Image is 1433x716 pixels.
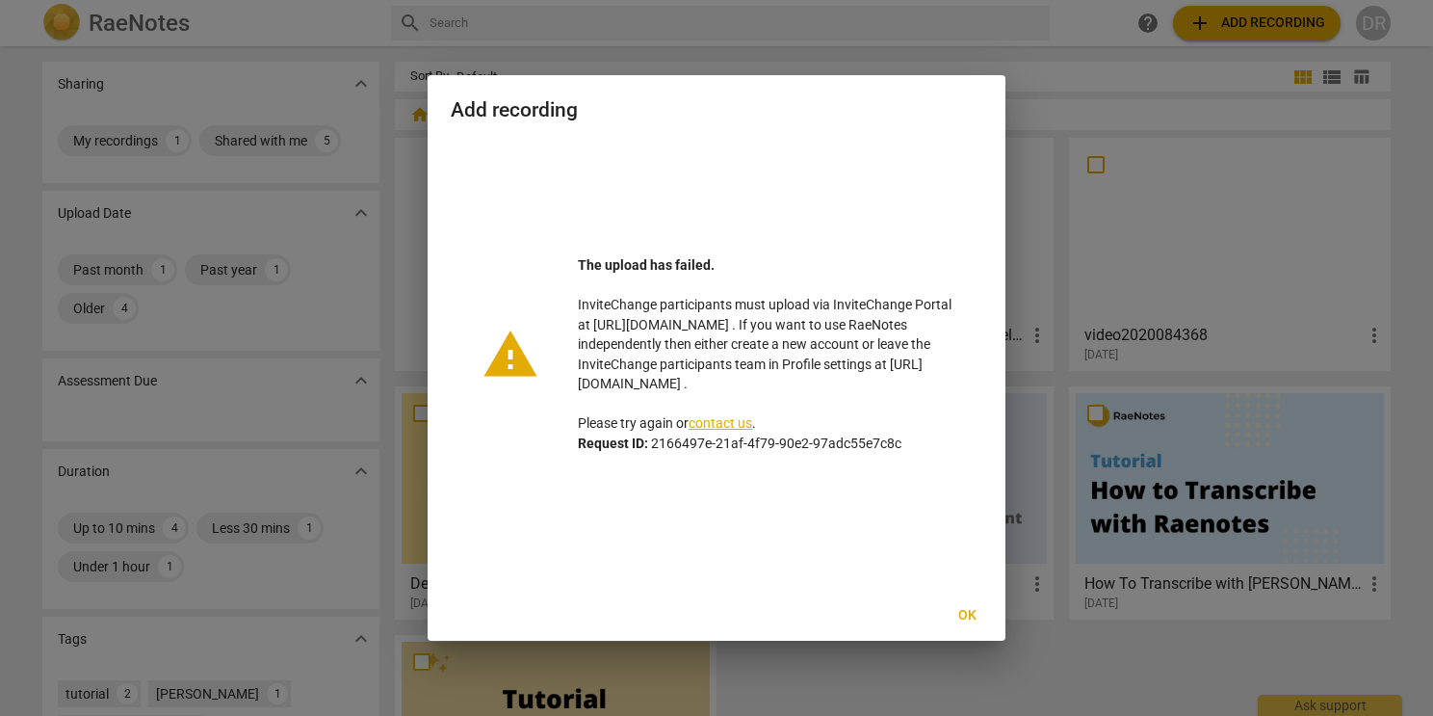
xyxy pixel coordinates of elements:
[578,257,715,273] b: The upload has failed.
[689,415,752,431] a: contact us
[482,326,539,384] span: warning
[936,598,998,633] button: Ok
[451,98,982,122] h2: Add recording
[578,255,951,453] p: InviteChange participants must upload via InviteChange Portal at [URL][DOMAIN_NAME] . If you want...
[578,436,648,451] b: Request ID:
[951,606,982,625] span: Ok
